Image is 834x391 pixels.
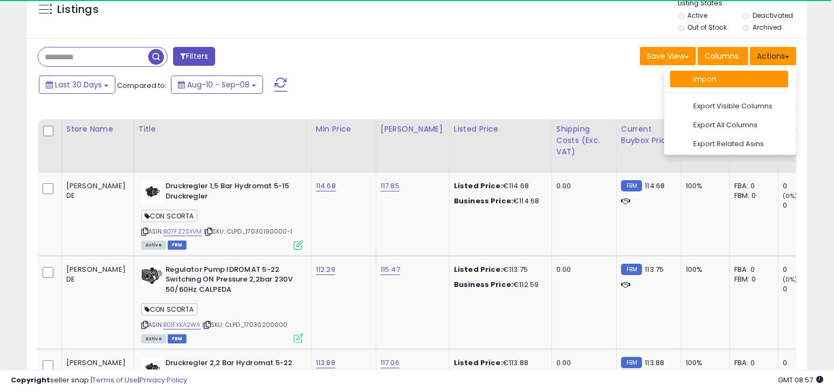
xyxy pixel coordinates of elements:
[141,241,166,250] span: All listings currently available for purchase on Amazon
[204,227,292,236] span: | SKU: CLPD_17030190000-1
[316,358,335,368] a: 113.88
[734,275,770,284] div: FBM: 0
[454,181,503,191] b: Listed Price:
[381,181,399,191] a: 117.85
[140,375,187,385] a: Privacy Policy
[141,334,166,344] span: All listings currently available for purchase on Amazon
[166,265,297,298] b: Regulator Pump IDROMAT 5-22 Switching ON Pressure 2,2bar 230V 50/60Hz CALPEDA
[163,227,202,236] a: B07FZ2SXVM
[55,79,102,90] span: Last 30 Days
[141,303,197,315] span: CON SCORTA
[753,23,782,32] label: Archived
[166,358,297,381] b: Druckregler 2,2 Bar Hydromat 5-22 Druck
[454,265,543,275] div: €113.75
[783,358,826,368] div: 0
[670,98,788,114] a: Export Visible Columns
[141,265,163,286] img: 51e72D7tLDL._SL40_.jpg
[778,375,823,385] span: 2025-10-9 08:57 GMT
[734,181,770,191] div: FBA: 0
[645,358,664,368] span: 113.88
[202,320,288,329] span: | SKU: CLPD_17030200000
[141,265,303,342] div: ASIN:
[454,124,547,135] div: Listed Price
[454,280,543,290] div: €112.59
[166,181,297,204] b: Druckregler 1,5 Bar Hydromat 5-15 Druckregler
[316,124,371,135] div: Min Price
[621,124,677,146] div: Current Buybox Price
[621,264,642,275] small: FBM
[454,279,513,290] b: Business Price:
[783,191,798,200] small: (0%)
[173,47,215,66] button: Filters
[753,11,793,20] label: Deactivated
[66,265,126,284] div: [PERSON_NAME] DE
[783,201,826,210] div: 0
[454,196,513,206] b: Business Price:
[686,358,721,368] div: 100%
[66,358,126,378] div: [PERSON_NAME] DE
[11,375,50,385] strong: Copyright
[686,181,721,191] div: 100%
[783,284,826,294] div: 0
[381,358,399,368] a: 117.06
[187,79,250,90] span: Aug-10 - Sep-08
[670,135,788,152] a: Export Related Asins
[687,11,707,20] label: Active
[141,358,163,380] img: 31oeCQmWX0S._SL40_.jpg
[750,47,796,65] button: Actions
[556,358,608,368] div: 0.00
[645,264,664,275] span: 113.75
[454,196,543,206] div: €114.68
[141,181,303,249] div: ASIN:
[621,357,642,368] small: FBM
[556,181,608,191] div: 0.00
[454,358,503,368] b: Listed Price:
[66,181,126,201] div: [PERSON_NAME] DE
[783,181,826,191] div: 0
[57,2,99,17] h5: Listings
[734,358,770,368] div: FBA: 0
[698,47,748,65] button: Columns
[381,124,445,135] div: [PERSON_NAME]
[39,76,115,94] button: Last 30 Days
[454,181,543,191] div: €114.68
[454,264,503,275] b: Listed Price:
[92,375,138,385] a: Terms of Use
[783,265,826,275] div: 0
[556,265,608,275] div: 0.00
[670,116,788,133] a: Export All Columns
[640,47,696,65] button: Save View
[645,181,665,191] span: 114.68
[454,358,543,368] div: €113.88
[141,181,163,203] img: 31oeCQmWX0S._SL40_.jpg
[734,265,770,275] div: FBA: 0
[621,180,642,191] small: FBM
[66,124,129,135] div: Store Name
[381,264,400,275] a: 115.47
[687,23,727,32] label: Out of Stock
[171,76,263,94] button: Aug-10 - Sep-08
[734,191,770,201] div: FBM: 0
[11,375,187,386] div: seller snap | |
[139,124,307,135] div: Title
[141,210,197,222] span: CON SCORTA
[316,264,335,275] a: 112.29
[686,265,721,275] div: 100%
[705,51,739,61] span: Columns
[556,124,612,157] div: Shipping Costs (Exc. VAT)
[117,80,167,91] span: Compared to:
[163,320,201,330] a: B01FKKA2WA
[316,181,336,191] a: 114.68
[168,241,187,250] span: FBM
[783,275,798,284] small: (0%)
[670,71,788,87] a: Import
[168,334,187,344] span: FBM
